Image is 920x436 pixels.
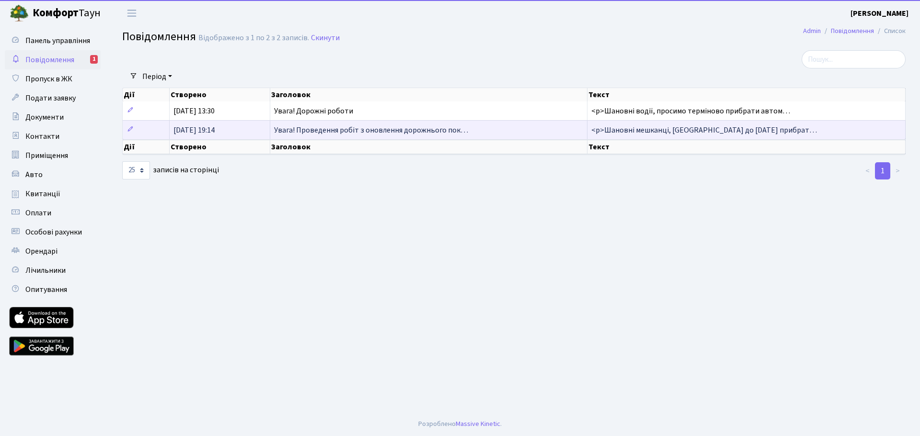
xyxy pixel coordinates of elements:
span: Пропуск в ЖК [25,74,72,84]
span: Панель управління [25,35,90,46]
a: Документи [5,108,101,127]
a: Особові рахунки [5,223,101,242]
div: 1 [90,55,98,64]
a: Повідомлення1 [5,50,101,69]
th: Створено [170,140,270,154]
a: Лічильники [5,261,101,280]
span: Таун [33,5,101,22]
span: Контакти [25,131,59,142]
span: Подати заявку [25,93,76,103]
a: Квитанції [5,184,101,203]
a: Авто [5,165,101,184]
span: Авто [25,169,43,180]
select: записів на сторінці [122,161,150,179]
button: Переключити навігацію [120,5,144,21]
span: Повідомлення [25,55,74,65]
span: Опитування [25,284,67,295]
label: записів на сторінці [122,161,219,179]
span: Увага! Проведення робіт з оновлення дорожнього пок… [274,125,468,135]
a: Скинути [311,34,340,43]
a: Період [138,68,176,85]
div: Відображено з 1 по 2 з 2 записів. [198,34,309,43]
input: Пошук... [802,50,906,68]
a: Massive Kinetic [456,419,500,429]
nav: breadcrumb [789,21,920,41]
div: Розроблено . [418,419,502,429]
span: Приміщення [25,150,68,161]
span: Особові рахунки [25,227,82,237]
span: [DATE] 13:30 [173,106,215,116]
th: Створено [170,88,270,101]
th: Заголовок [270,88,587,101]
span: Повідомлення [122,28,196,45]
a: Оплати [5,203,101,223]
a: Контакти [5,127,101,146]
th: Текст [587,140,906,154]
a: 1 [875,162,890,179]
a: Опитування [5,280,101,299]
a: Admin [803,26,821,36]
a: [PERSON_NAME] [851,8,908,19]
li: Список [874,26,906,36]
img: logo.png [10,4,29,23]
span: Квитанції [25,189,60,199]
a: Панель управління [5,31,101,50]
th: Дії [123,140,170,154]
span: Лічильники [25,265,66,276]
span: Документи [25,112,64,123]
b: Комфорт [33,5,79,21]
span: <p>Шановні мешканці, [GEOGRAPHIC_DATA] до [DATE] прибрат… [591,125,817,135]
span: <p>Шановні водії, просимо терміново прибрати автом… [591,106,790,116]
span: Оплати [25,208,51,218]
th: Дії [123,88,170,101]
th: Текст [587,88,906,101]
span: Орендарі [25,246,57,257]
th: Заголовок [270,140,587,154]
a: Пропуск в ЖК [5,69,101,89]
a: Повідомлення [831,26,874,36]
a: Приміщення [5,146,101,165]
span: [DATE] 19:14 [173,125,215,135]
a: Подати заявку [5,89,101,108]
span: Увага! Дорожні роботи [274,106,353,116]
a: Орендарі [5,242,101,261]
